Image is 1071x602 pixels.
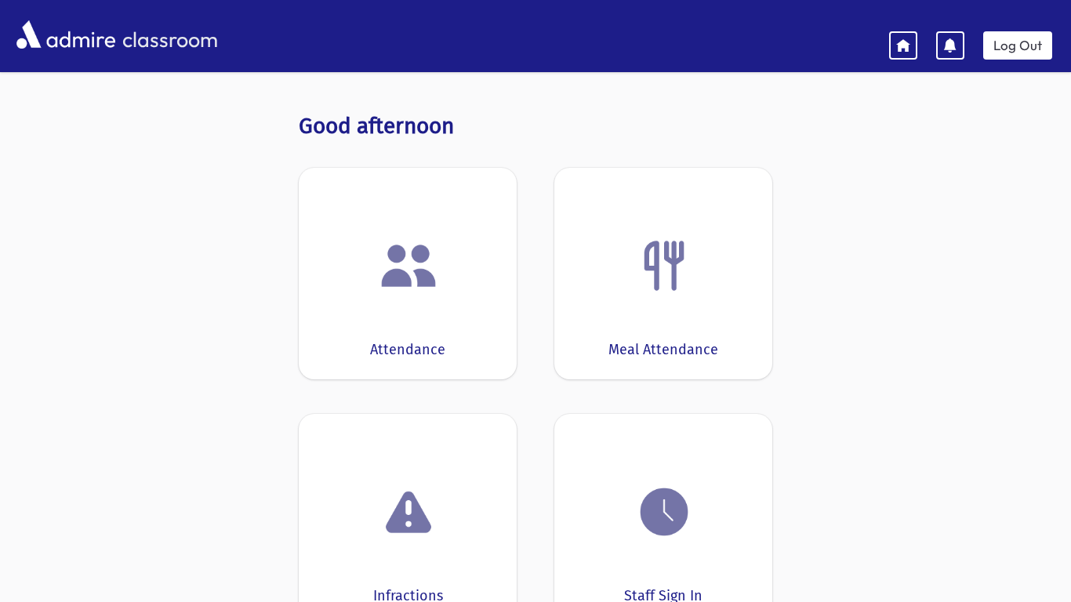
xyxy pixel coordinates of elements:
[608,339,718,361] div: Meal Attendance
[299,113,772,140] h3: Good afternoon
[119,14,218,56] span: classroom
[379,236,438,296] img: users.png
[634,482,694,542] img: clock.png
[13,16,119,53] img: AdmirePro
[370,339,445,361] div: Attendance
[983,31,1052,60] a: Log Out
[379,485,438,545] img: exclamation.png
[634,236,694,296] img: Fork.png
